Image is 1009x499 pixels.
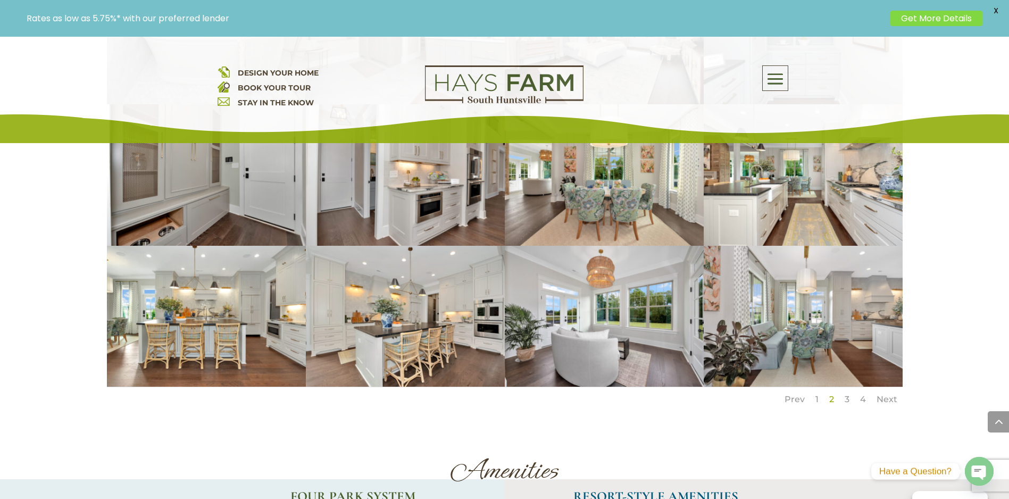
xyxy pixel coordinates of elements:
a: Prev [785,394,805,404]
a: hays farm homes huntsville development [425,96,583,106]
img: 2106-Forest-Gate-34-400x284.jpg [704,246,903,387]
img: Logo [425,65,583,104]
img: 2106-Forest-Gate-47-400x284.jpg [306,104,505,246]
a: 4 [860,394,866,404]
a: BOOK YOUR TOUR [238,83,311,93]
img: 2106-Forest-Gate-42-400x284.jpg [704,104,903,246]
a: 1 [815,394,819,404]
img: 2106-Forest-Gate-50-400x284.jpg [107,104,306,246]
a: STAY IN THE KNOW [238,98,314,107]
img: 2106-Forest-Gate-40-400x284.jpg [107,246,306,387]
a: DESIGN YOUR HOME [238,68,319,78]
h1: Amenities [218,454,792,491]
a: Next [877,394,897,404]
span: X [988,3,1004,19]
a: 3 [845,394,849,404]
p: Rates as low as 5.75%* with our preferred lender [27,13,885,23]
img: 2106-Forest-Gate-35-1-400x284.jpg [505,246,704,387]
img: 2106-Forest-Gate-39-400x284.jpg [306,246,505,387]
a: 2 [829,394,834,404]
img: book your home tour [218,80,230,93]
img: design your home [218,65,230,78]
a: Get More Details [890,11,982,26]
img: 2106-Forest-Gate-45-400x284.jpg [505,104,704,246]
